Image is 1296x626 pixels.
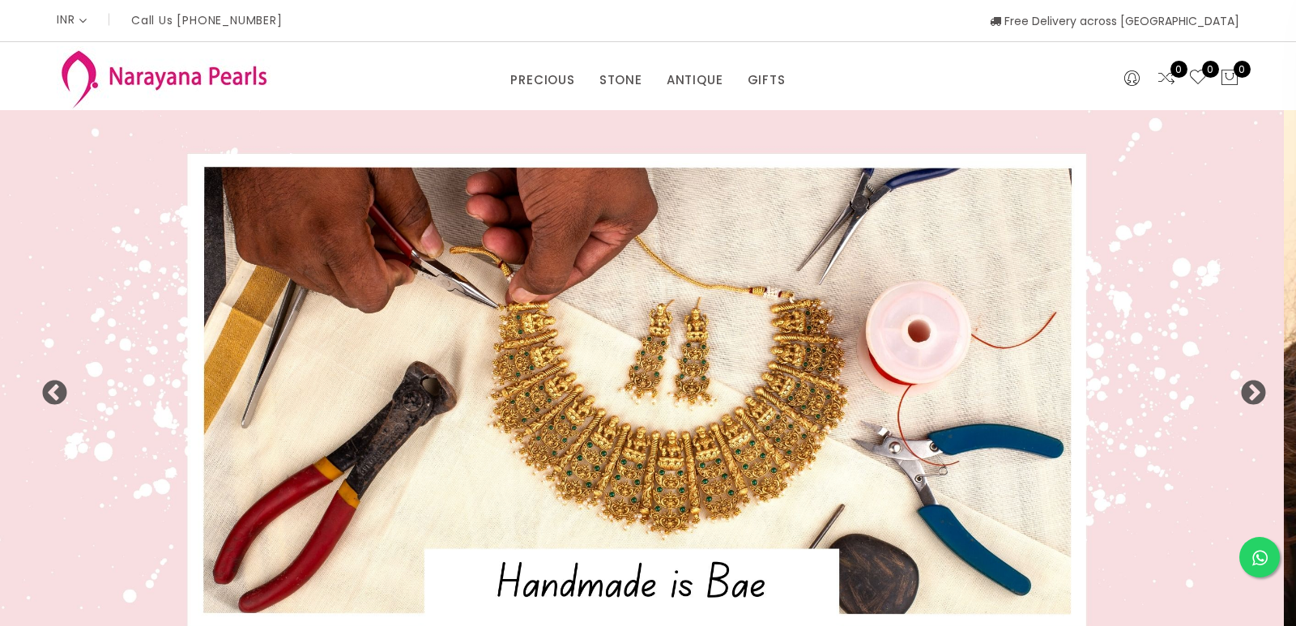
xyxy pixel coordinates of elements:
[1170,61,1187,78] span: 0
[1220,68,1239,89] button: 0
[1239,380,1255,396] button: Next
[40,380,57,396] button: Previous
[667,68,723,92] a: ANTIQUE
[1202,61,1219,78] span: 0
[510,68,574,92] a: PRECIOUS
[1157,68,1176,89] a: 0
[990,13,1239,29] span: Free Delivery across [GEOGRAPHIC_DATA]
[599,68,642,92] a: STONE
[1234,61,1251,78] span: 0
[131,15,283,26] p: Call Us [PHONE_NUMBER]
[1188,68,1208,89] a: 0
[748,68,786,92] a: GIFTS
